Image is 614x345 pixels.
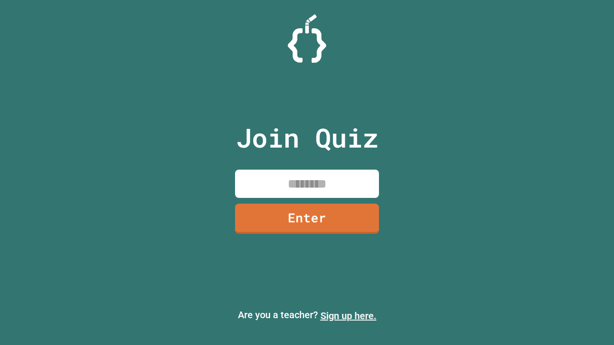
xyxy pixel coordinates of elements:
a: Sign up here. [320,310,377,322]
p: Join Quiz [236,118,378,158]
img: Logo.svg [288,14,326,63]
a: Enter [235,204,379,234]
p: Are you a teacher? [8,308,606,323]
iframe: chat widget [534,265,604,306]
iframe: chat widget [574,307,604,335]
